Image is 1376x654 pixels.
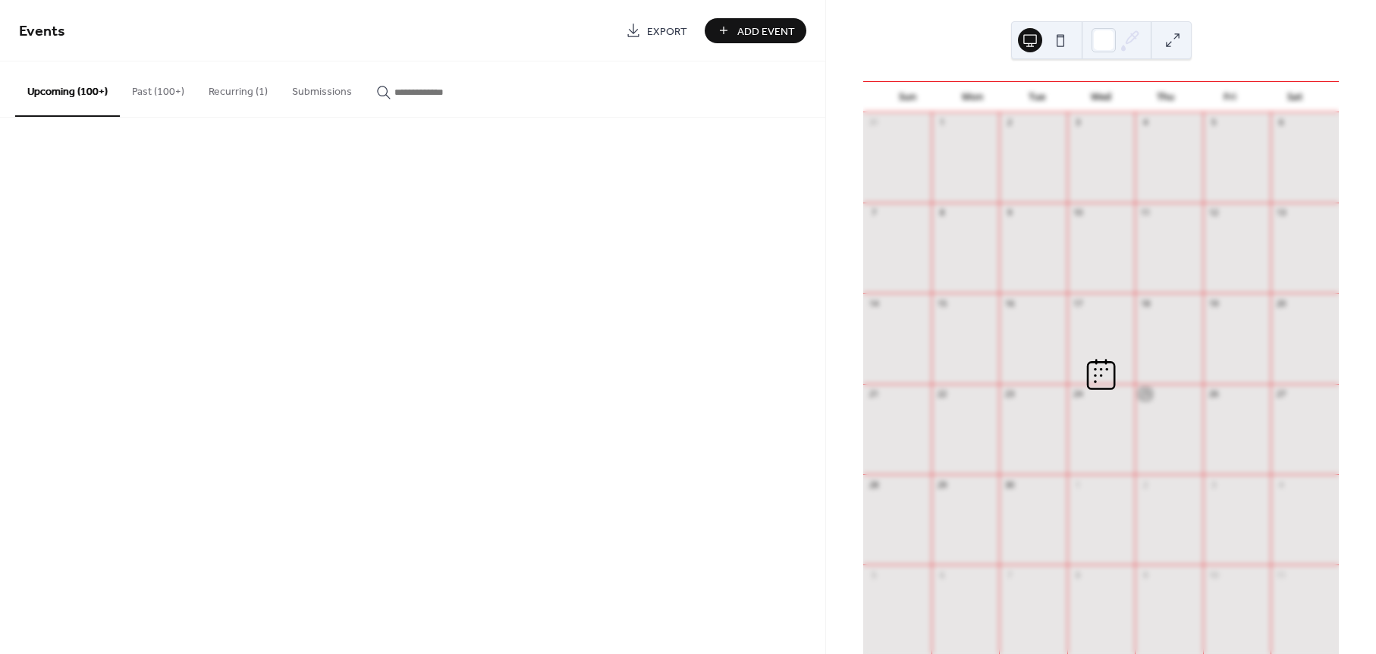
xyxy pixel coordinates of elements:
[19,17,65,46] span: Events
[1004,479,1015,490] div: 30
[936,207,947,219] div: 8
[647,24,687,39] span: Export
[1139,388,1151,400] div: 25
[1004,117,1015,128] div: 2
[1275,569,1286,580] div: 11
[868,479,879,490] div: 28
[868,569,879,580] div: 5
[1133,82,1198,112] div: Thu
[1208,479,1219,490] div: 3
[1004,388,1015,400] div: 23
[875,82,940,112] div: Sun
[1208,117,1219,128] div: 5
[1275,479,1286,490] div: 4
[936,117,947,128] div: 1
[1139,569,1151,580] div: 9
[868,388,879,400] div: 21
[1139,117,1151,128] div: 4
[1139,479,1151,490] div: 2
[1072,569,1083,580] div: 8
[936,479,947,490] div: 29
[1139,207,1151,219] div: 11
[1072,117,1083,128] div: 3
[1275,207,1286,219] div: 13
[940,82,1004,112] div: Mon
[1208,297,1219,309] div: 19
[1208,388,1219,400] div: 26
[868,207,879,219] div: 7
[15,61,120,117] button: Upcoming (100+)
[280,61,364,115] button: Submissions
[936,569,947,580] div: 6
[868,297,879,309] div: 14
[1069,82,1133,112] div: Wed
[1208,569,1219,580] div: 10
[1275,388,1286,400] div: 27
[120,61,196,115] button: Past (100+)
[1275,297,1286,309] div: 20
[1004,569,1015,580] div: 7
[1275,117,1286,128] div: 6
[1262,82,1327,112] div: Sat
[1072,388,1083,400] div: 24
[1004,297,1015,309] div: 16
[1072,207,1083,219] div: 10
[868,117,879,128] div: 31
[196,61,280,115] button: Recurring (1)
[1004,82,1069,112] div: Tue
[936,297,947,309] div: 15
[936,388,947,400] div: 22
[1072,297,1083,309] div: 17
[1072,479,1083,490] div: 1
[1004,207,1015,219] div: 9
[614,18,699,43] a: Export
[1208,207,1219,219] div: 12
[1139,297,1151,309] div: 18
[705,18,806,43] button: Add Event
[1198,82,1262,112] div: Fri
[737,24,795,39] span: Add Event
